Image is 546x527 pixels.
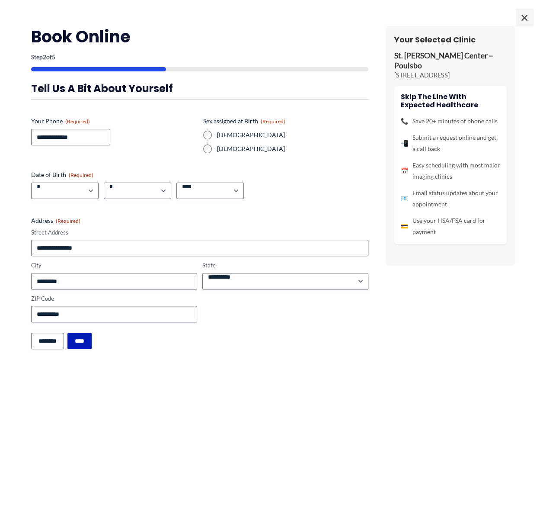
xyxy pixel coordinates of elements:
[401,138,408,149] span: 📲
[31,54,368,60] p: Step of
[31,295,197,303] label: ZIP Code
[203,117,285,125] legend: Sex assigned at Birth
[401,165,408,177] span: 📅
[202,261,368,270] label: State
[401,93,500,109] h4: Skip the line with Expected Healthcare
[31,216,80,225] legend: Address
[43,53,46,61] span: 2
[31,117,196,125] label: Your Phone
[401,221,408,232] span: 💳
[31,26,368,47] h2: Book Online
[401,215,500,238] li: Use your HSA/FSA card for payment
[31,261,197,270] label: City
[394,51,507,71] p: St. [PERSON_NAME] Center – Poulsbo
[56,218,80,224] span: (Required)
[52,53,55,61] span: 5
[516,9,533,26] span: ×
[394,35,507,45] h3: Your Selected Clinic
[31,228,368,237] label: Street Address
[401,116,408,127] span: 📞
[65,118,90,125] span: (Required)
[401,160,500,182] li: Easy scheduling with most major imaging clinics
[217,131,368,139] label: [DEMOGRAPHIC_DATA]
[261,118,285,125] span: (Required)
[401,193,408,204] span: 📧
[401,187,500,210] li: Email status updates about your appointment
[394,71,507,80] p: [STREET_ADDRESS]
[69,172,93,178] span: (Required)
[31,170,93,179] legend: Date of Birth
[217,145,368,153] label: [DEMOGRAPHIC_DATA]
[401,132,500,154] li: Submit a request online and get a call back
[401,116,500,127] li: Save 20+ minutes of phone calls
[31,82,368,95] h3: Tell us a bit about yourself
